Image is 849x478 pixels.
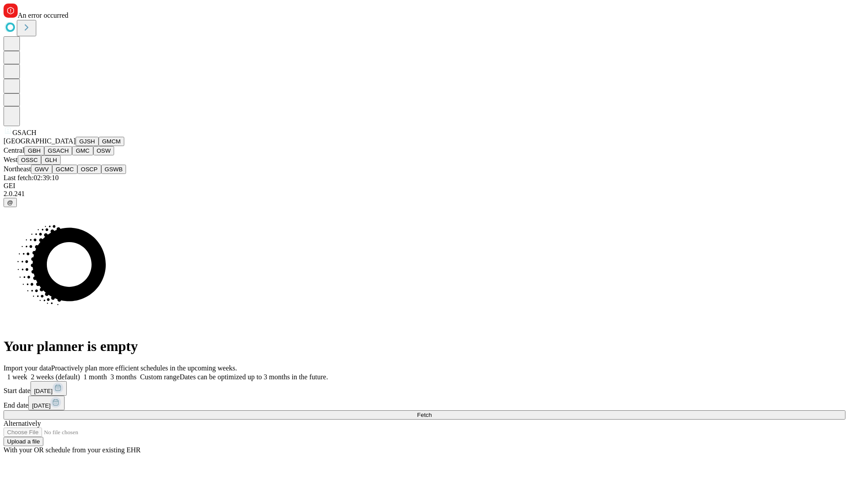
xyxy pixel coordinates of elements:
span: @ [7,199,13,206]
span: West [4,156,18,163]
button: Upload a file [4,437,43,446]
span: 3 months [111,373,137,381]
button: GLH [41,155,60,165]
span: Dates can be optimized up to 3 months in the future. [180,373,328,381]
span: 2 weeks (default) [31,373,80,381]
span: Custom range [140,373,180,381]
h1: Your planner is empty [4,338,845,355]
span: Alternatively [4,420,41,427]
button: Fetch [4,410,845,420]
span: Last fetch: 02:39:10 [4,174,59,181]
span: Proactively plan more efficient schedules in the upcoming weeks. [51,364,237,372]
button: OSSC [18,155,42,165]
button: @ [4,198,17,207]
button: OSW [93,146,115,155]
span: Fetch [417,412,432,418]
button: GSACH [44,146,72,155]
span: 1 month [84,373,107,381]
span: An error occurred [18,12,69,19]
div: GEI [4,182,845,190]
button: GWV [31,165,52,174]
button: GSWB [101,165,126,174]
button: GJSH [76,137,99,146]
button: [DATE] [28,396,65,410]
button: [DATE] [31,381,67,396]
span: Central [4,146,24,154]
div: Start date [4,381,845,396]
div: 2.0.241 [4,190,845,198]
span: Import your data [4,364,51,372]
button: GCMC [52,165,77,174]
span: Northeast [4,165,31,173]
button: GBH [24,146,44,155]
span: 1 week [7,373,27,381]
span: With your OR schedule from your existing EHR [4,446,141,454]
button: OSCP [77,165,101,174]
span: GSACH [12,129,36,136]
span: [DATE] [32,402,50,409]
div: End date [4,396,845,410]
span: [DATE] [34,388,53,394]
button: GMCM [99,137,124,146]
button: GMC [72,146,93,155]
span: [GEOGRAPHIC_DATA] [4,137,76,145]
